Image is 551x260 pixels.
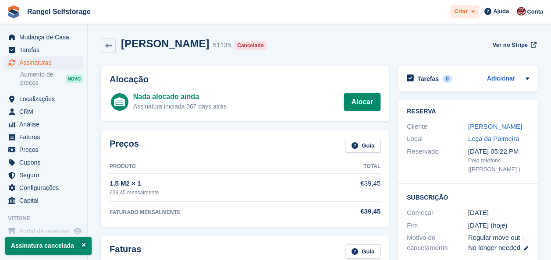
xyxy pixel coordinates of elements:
span: Mudança de Casa [19,31,72,43]
a: [PERSON_NAME] [468,123,522,130]
div: Reservado [407,147,468,174]
a: menu [4,56,83,69]
span: Portal de reservas [19,225,72,237]
h2: [PERSON_NAME] [121,38,209,49]
th: Total [320,160,380,174]
span: Aumento de preços [20,70,66,87]
span: Assinaturas [19,56,72,69]
a: Adicionar [487,74,515,84]
span: Configurações [19,182,72,194]
a: menu [4,194,83,207]
div: NOVO [66,74,83,83]
span: Capital [19,194,72,207]
span: Tarefas [19,44,72,56]
h2: Preços [110,139,139,153]
h2: Alocação [110,74,380,84]
div: Começar [407,208,468,218]
a: menu [4,182,83,194]
a: Alocar [344,93,380,111]
div: Local [407,134,468,144]
td: €39,45 [320,174,380,201]
span: Seguro [19,169,72,181]
a: Aumento de preços NOVO [20,70,83,88]
span: CRM [19,105,72,118]
span: Preços [19,144,72,156]
span: Criar [454,7,467,16]
div: Cancelado [235,41,267,50]
span: Ver no Stripe [493,41,528,49]
div: [DATE] 05:22 PM [468,147,530,157]
span: [DATE] (hoje) [468,221,508,229]
a: menu [4,144,83,156]
span: Regular move out - No longer needed [468,234,524,251]
img: Diana Moreira [517,7,526,16]
a: menu [4,44,83,56]
a: Rangel Selfstorage [24,4,94,19]
span: Conta [527,7,543,16]
div: Nada alocado ainda [133,91,227,102]
div: Motivo do cancelamento [407,233,468,253]
span: Localizações [19,93,72,105]
a: menu [4,105,83,118]
span: Ajuda [493,7,509,16]
h2: Faturas [110,244,141,259]
img: stora-icon-8386f47178a22dfd0bd8f6a31ec36ba5ce8667c1dd55bd0f319d3a0aa187defe.svg [7,5,20,18]
p: Assinatura cancelada [5,237,92,255]
h2: Tarefas [417,75,439,83]
div: €39,45 [320,207,380,217]
span: Análise [19,118,72,130]
span: Faturas [19,131,72,143]
th: Produto [110,160,320,174]
a: menu [4,169,83,181]
div: 51135 [213,40,231,50]
a: menu [4,118,83,130]
a: menu [4,131,83,143]
a: menu [4,156,83,169]
a: Ver no Stripe [489,38,538,52]
div: Cliente [407,122,468,132]
div: 0 [442,75,452,83]
span: Vitrine [8,214,87,223]
a: Guia [345,139,380,153]
a: menu [4,225,83,237]
div: Assinatura iniciada 367 days atrás [133,102,227,111]
div: Pelo telefone ([PERSON_NAME] ) [468,156,530,173]
h2: Subscrição [407,193,529,201]
a: menu [4,93,83,105]
div: 1,5 M2 × 1 [110,179,320,189]
div: Fim [407,221,468,231]
h2: Reserva [407,108,529,115]
a: menu [4,31,83,43]
time: 2024-08-27 00:00:00 UTC [468,208,489,218]
span: Cupons [19,156,72,169]
div: FATURADO MENSALMENTE [110,208,320,216]
a: Guia [345,244,380,259]
a: Loja de pré-visualização [72,226,83,236]
a: Leça da Palmeira [468,135,519,142]
div: €39,45 mensalmente [110,189,320,197]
